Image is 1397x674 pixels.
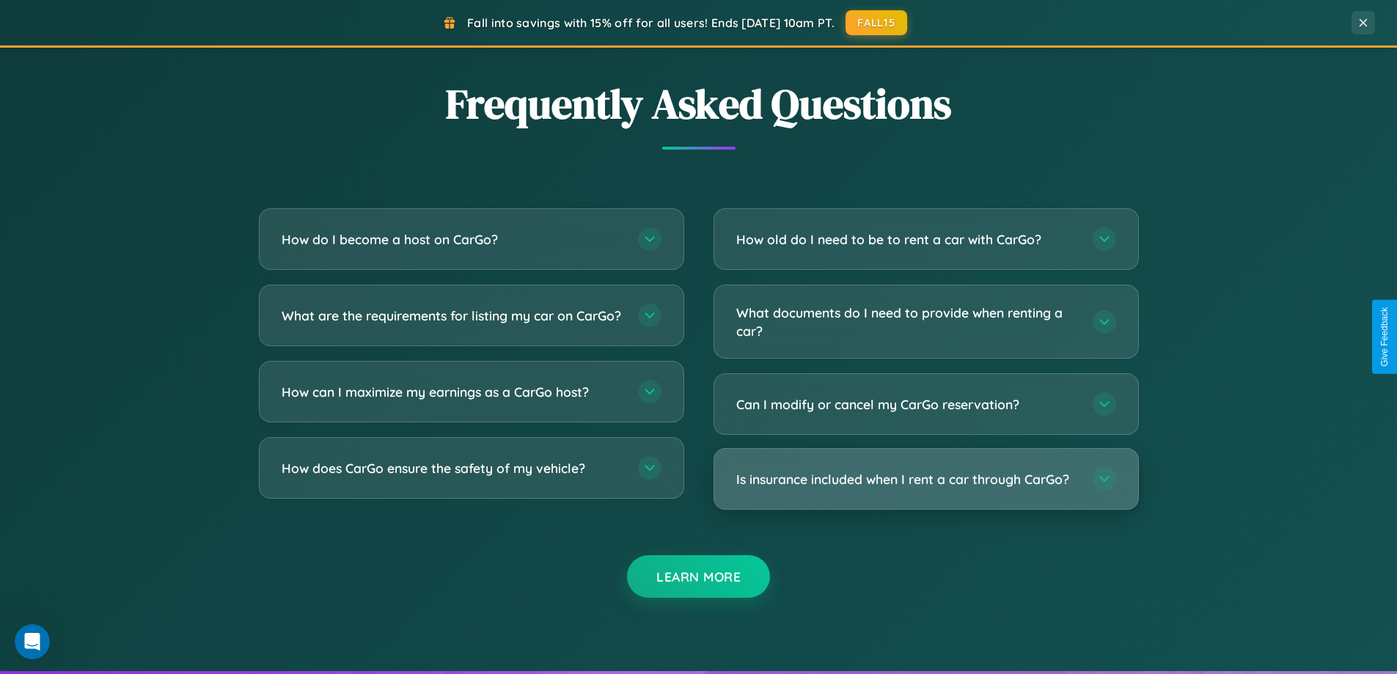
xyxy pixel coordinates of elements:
[15,624,50,659] iframe: Intercom live chat
[1379,307,1390,367] div: Give Feedback
[736,304,1078,340] h3: What documents do I need to provide when renting a car?
[282,307,623,325] h3: What are the requirements for listing my car on CarGo?
[736,395,1078,414] h3: Can I modify or cancel my CarGo reservation?
[282,230,623,249] h3: How do I become a host on CarGo?
[259,76,1139,132] h2: Frequently Asked Questions
[282,459,623,477] h3: How does CarGo ensure the safety of my vehicle?
[627,555,770,598] button: Learn More
[736,470,1078,488] h3: Is insurance included when I rent a car through CarGo?
[467,15,835,30] span: Fall into savings with 15% off for all users! Ends [DATE] 10am PT.
[736,230,1078,249] h3: How old do I need to be to rent a car with CarGo?
[846,10,907,35] button: FALL15
[282,383,623,401] h3: How can I maximize my earnings as a CarGo host?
